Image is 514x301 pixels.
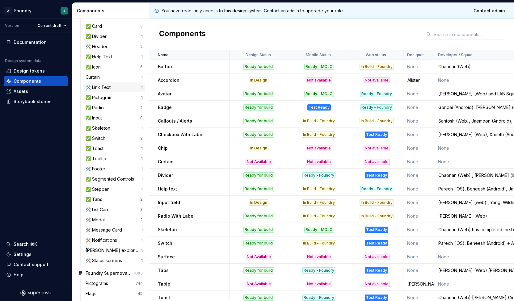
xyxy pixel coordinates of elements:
div: 2 [140,136,143,141]
div: 1 [141,156,143,161]
a: ✅ Icon6 [83,62,145,72]
a: 🛠️ Link Text1 [83,82,145,92]
svg: Supernova Logo [20,290,51,296]
div: 🛠️ List Card [86,207,112,213]
div: Not available [364,281,390,287]
div: Ready for build [243,172,274,178]
div: [PERSON_NAME] exploration [86,247,141,253]
p: Designer [407,52,424,57]
div: Ready for build [243,132,274,138]
a: Documentation [4,37,68,47]
div: Ready for build [243,118,274,124]
a: 🛠️ Header2 [83,42,145,52]
a: ✅ Help Text1 [83,52,145,62]
div: In Build - Foundry [302,199,336,206]
div: 1 [141,146,143,151]
div: Foundry [14,8,32,14]
a: ✅ Segmented Controls1 [83,174,145,184]
a: ✅ Pictogram1 [83,93,145,102]
td: None [403,209,434,223]
p: Badge [158,104,172,111]
div: Ready for build [243,104,274,111]
div: 🛠️ Link Text [86,84,113,90]
a: ✅ Toast1 [83,144,145,153]
a: 🛠️ Status screens1 [83,256,145,265]
p: Tabs [158,267,169,274]
a: Design tokens [4,66,68,76]
td: None [403,264,434,277]
div: 🛠️ Status screens [86,257,124,264]
div: ✅ Switch [86,135,108,141]
div: ✅ Tooltip [86,156,109,162]
div: Not available [306,159,332,165]
div: Foundry Supernova Assets [86,270,132,276]
td: None [403,250,434,264]
div: Ready - Foundry [360,186,393,192]
div: In Build - Foundry [360,118,394,124]
div: 1 [141,187,143,192]
div: ✅ Card [86,23,104,29]
p: Button [158,64,172,70]
a: ✅ Tabs2 [83,194,145,204]
div: 3 [140,207,143,212]
div: Ready - MOJO [304,91,334,97]
button: Search ⌘K [4,239,68,249]
div: ✅ Input [86,115,104,121]
p: Mobile Status [306,52,331,57]
div: 1 [141,258,143,263]
a: Assets [4,86,68,96]
p: Web status [366,52,386,57]
div: 2 [140,105,143,110]
div: ✅ Radio [86,105,106,111]
div: 1 [141,54,143,59]
a: ✅ Skeleton1 [83,123,145,133]
a: ✅ Input8 [83,113,145,123]
div: Ready - Foundry [360,91,393,97]
div: Ready for build [243,91,274,97]
div: 2 [140,44,143,49]
div: Assets [14,88,28,94]
div: Components [77,8,146,14]
div: Contact support [14,261,48,268]
td: None [403,223,434,236]
div: Not available [306,254,332,260]
a: ✅ Radio2 [83,103,145,113]
div: 3 [140,24,143,29]
span: Contact admin [474,8,505,14]
div: In Build - Foundry [302,213,336,219]
td: None [403,236,434,250]
div: Design system data [5,58,41,63]
h2: Components [159,29,206,40]
p: You have read-only access to this design system. Contact an admin to upgrade your role. [162,8,344,14]
p: Toast [158,295,170,301]
td: None [403,114,434,128]
div: In Build - Foundry [302,118,336,124]
p: Divider [158,172,173,178]
div: 🛠️ Header [86,44,110,50]
div: Ready - Foundry [302,172,335,178]
div: 🛠️ Notifications [86,237,120,243]
a: Settings [4,249,68,259]
div: Components [14,78,41,84]
div: Design tokens [14,68,45,74]
a: 🛠️ List Card3 [83,205,145,215]
div: 1003 [134,271,143,276]
p: Checkbox With Label [158,132,204,138]
a: Storybook stories [4,97,68,107]
div: 2 [140,197,143,202]
div: In Build - Foundry [360,199,394,206]
div: In Build - Foundry [360,213,394,219]
div: Settings [14,251,32,257]
div: 1 [141,126,143,131]
p: Radio With Label [158,213,195,219]
td: None [403,196,434,209]
div: Test Ready [365,132,388,138]
div: Not available [364,145,390,151]
a: 🛠️ Notifications1 [83,235,145,245]
div: Test Ready [365,172,388,178]
div: In Build - Foundry [302,186,336,192]
a: 🛠️ Modal2 [83,215,145,225]
div: 1 [141,34,143,39]
div: Ready for build [243,213,274,219]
